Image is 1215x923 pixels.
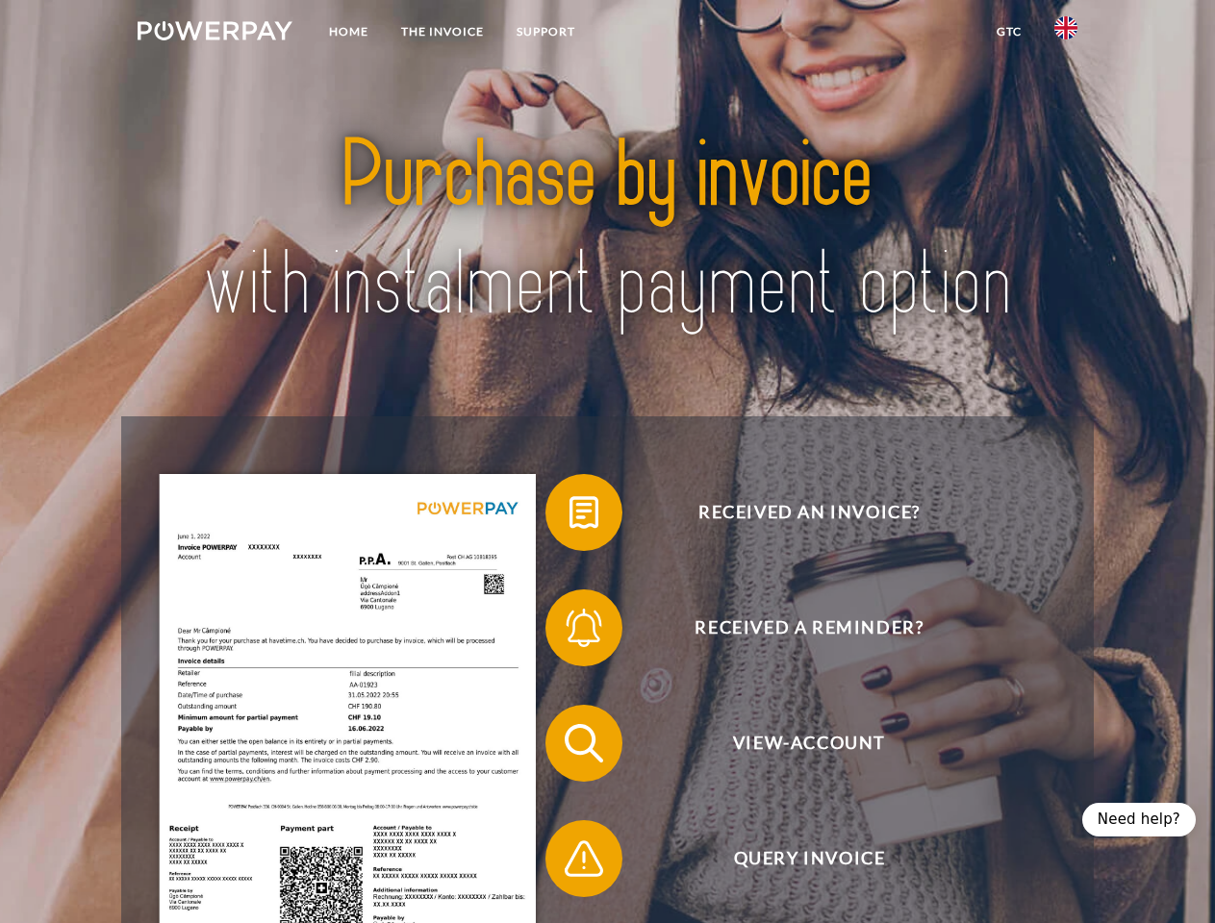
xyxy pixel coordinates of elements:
[573,589,1045,666] span: Received a reminder?
[545,589,1046,666] button: Received a reminder?
[1054,16,1077,39] img: en
[560,488,608,536] img: qb_bill.svg
[560,604,608,652] img: qb_bell.svg
[560,835,608,883] img: qb_warning.svg
[545,705,1046,782] button: View-Account
[573,474,1045,551] span: Received an invoice?
[500,14,592,49] a: Support
[184,92,1031,368] img: title-powerpay_en.svg
[545,474,1046,551] button: Received an invoice?
[138,21,292,40] img: logo-powerpay-white.svg
[313,14,385,49] a: Home
[573,820,1045,897] span: Query Invoice
[1082,803,1196,836] div: Need help?
[385,14,500,49] a: THE INVOICE
[980,14,1038,49] a: GTC
[560,719,608,767] img: qb_search.svg
[545,820,1046,897] button: Query Invoice
[573,705,1045,782] span: View-Account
